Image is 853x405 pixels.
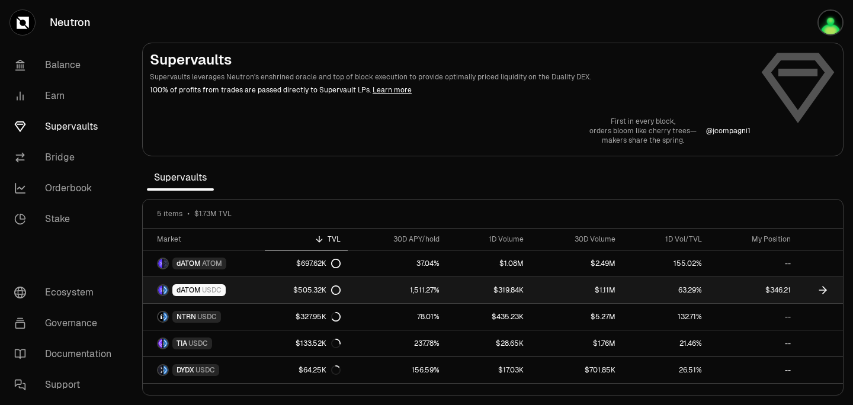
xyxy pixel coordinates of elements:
a: Earn [5,81,128,111]
a: Learn more [373,85,412,95]
img: dATOM Logo [158,285,162,295]
a: $327.95K [265,304,348,330]
a: 132.71% [623,304,709,330]
div: Market [157,234,258,244]
span: dATOM [177,259,201,268]
a: $435.23K [447,304,531,330]
img: USDC Logo [163,285,168,295]
a: Orderbook [5,173,128,204]
div: 30D APY/hold [355,234,440,244]
span: TIA [177,339,187,348]
a: $1.08M [447,250,531,277]
a: $319.84K [447,277,531,303]
p: @ jcompagni1 [706,126,751,136]
a: 78.01% [348,304,447,330]
a: Documentation [5,339,128,369]
a: $701.85K [531,357,623,383]
span: USDC [195,365,215,375]
p: First in every block, [589,117,697,126]
span: USDC [197,312,217,322]
a: dATOM LogoATOM LogodATOMATOM [143,250,265,277]
a: Supervaults [5,111,128,142]
div: My Position [716,234,791,244]
a: $2.49M [531,250,623,277]
img: ATOM Logo [163,259,168,268]
span: Supervaults [147,166,214,189]
a: $64.25K [265,357,348,383]
a: -- [709,304,799,330]
img: NTRN Logo [158,312,162,322]
a: 155.02% [623,250,709,277]
div: $64.25K [299,365,341,375]
span: ATOM [202,259,222,268]
span: 5 items [157,209,182,218]
a: 26.51% [623,357,709,383]
a: $346.21 [709,277,799,303]
p: Supervaults leverages Neutron's enshrined oracle and top of block execution to provide optimally ... [150,72,751,82]
a: $28.65K [447,330,531,356]
p: orders bloom like cherry trees— [589,126,697,136]
a: Stake [5,204,128,234]
span: $1.73M TVL [194,209,232,218]
a: First in every block,orders bloom like cherry trees—makers share the spring. [589,117,697,145]
a: TIA LogoUSDC LogoTIAUSDC [143,330,265,356]
a: 156.59% [348,357,447,383]
a: $505.32K [265,277,348,303]
a: Governance [5,308,128,339]
span: USDC [202,285,222,295]
a: Bridge [5,142,128,173]
a: 21.46% [623,330,709,356]
img: TIA Logo [158,339,162,348]
a: @jcompagni1 [706,126,751,136]
a: Support [5,369,128,400]
span: DYDX [177,365,194,375]
div: 1D Vol/TVL [630,234,702,244]
a: Balance [5,50,128,81]
h2: Supervaults [150,50,751,69]
a: -- [709,330,799,356]
img: air [817,9,844,36]
div: $697.62K [296,259,341,268]
a: 37.04% [348,250,447,277]
img: USDC Logo [163,339,168,348]
a: 237.78% [348,330,447,356]
img: DYDX Logo [158,365,162,375]
div: $505.32K [293,285,341,295]
span: NTRN [177,312,196,322]
div: $327.95K [296,312,341,322]
a: $17.03K [447,357,531,383]
a: $5.27M [531,304,623,330]
div: $133.52K [296,339,341,348]
a: -- [709,357,799,383]
span: dATOM [177,285,201,295]
a: DYDX LogoUSDC LogoDYDXUSDC [143,357,265,383]
a: 1,511.27% [348,277,447,303]
a: NTRN LogoUSDC LogoNTRNUSDC [143,304,265,330]
div: 30D Volume [538,234,615,244]
div: TVL [272,234,341,244]
p: makers share the spring. [589,136,697,145]
a: $697.62K [265,250,348,277]
a: $1.76M [531,330,623,356]
a: Ecosystem [5,277,128,308]
img: dATOM Logo [158,259,162,268]
img: USDC Logo [163,312,168,322]
a: $1.11M [531,277,623,303]
span: USDC [188,339,208,348]
a: $133.52K [265,330,348,356]
a: dATOM LogoUSDC LogodATOMUSDC [143,277,265,303]
div: 1D Volume [454,234,524,244]
a: -- [709,250,799,277]
a: 63.29% [623,277,709,303]
img: USDC Logo [163,365,168,375]
p: 100% of profits from trades are passed directly to Supervault LPs. [150,85,751,95]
